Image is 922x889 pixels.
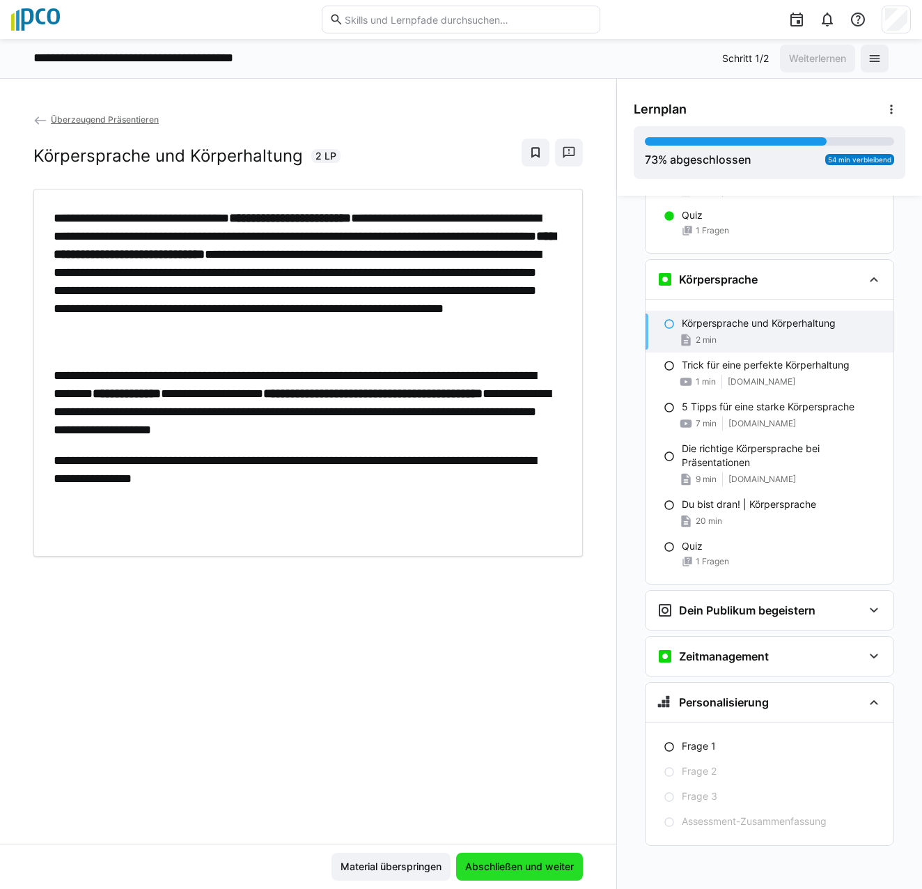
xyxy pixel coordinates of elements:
[51,114,159,125] span: Überzeugend Präsentieren
[682,739,716,753] p: Frage 1
[696,376,716,387] span: 1 min
[645,151,751,168] div: % abgeschlossen
[33,114,159,125] a: Überzeugend Präsentieren
[682,539,703,553] p: Quiz
[679,649,769,663] h3: Zeitmanagement
[682,814,827,828] p: Assessment-Zusammenfassung
[645,153,658,167] span: 73
[728,418,796,429] span: [DOMAIN_NAME]
[679,272,758,286] h3: Körpersprache
[696,418,717,429] span: 7 min
[787,52,848,65] span: Weiterlernen
[343,13,593,26] input: Skills und Lernpfade durchsuchen…
[682,400,854,414] p: 5 Tipps für eine starke Körpersprache
[728,376,795,387] span: [DOMAIN_NAME]
[679,603,815,617] h3: Dein Publikum begeistern
[696,516,722,527] span: 20 min
[682,358,850,372] p: Trick für eine perfekte Körperhaltung
[682,497,816,511] p: Du bist dran! | Körpersprache
[682,208,703,222] p: Quiz
[696,225,729,236] span: 1 Fragen
[679,695,769,709] h3: Personalisierung
[634,102,687,117] span: Lernplan
[315,149,336,163] span: 2 LP
[780,45,855,72] button: Weiterlernen
[696,334,717,346] span: 2 min
[331,853,451,881] button: Material überspringen
[463,860,576,874] span: Abschließen und weiter
[682,316,836,330] p: Körpersprache und Körperhaltung
[828,155,891,164] span: 54 min verbleibend
[696,556,729,567] span: 1 Fragen
[33,146,303,167] h2: Körpersprache und Körperhaltung
[338,860,444,874] span: Material überspringen
[682,442,882,470] p: Die richtige Körpersprache bei Präsentationen
[682,764,717,778] p: Frage 2
[696,474,717,485] span: 9 min
[728,474,796,485] span: [DOMAIN_NAME]
[456,853,583,881] button: Abschließen und weiter
[722,52,769,65] p: Schritt 1/2
[682,789,717,803] p: Frage 3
